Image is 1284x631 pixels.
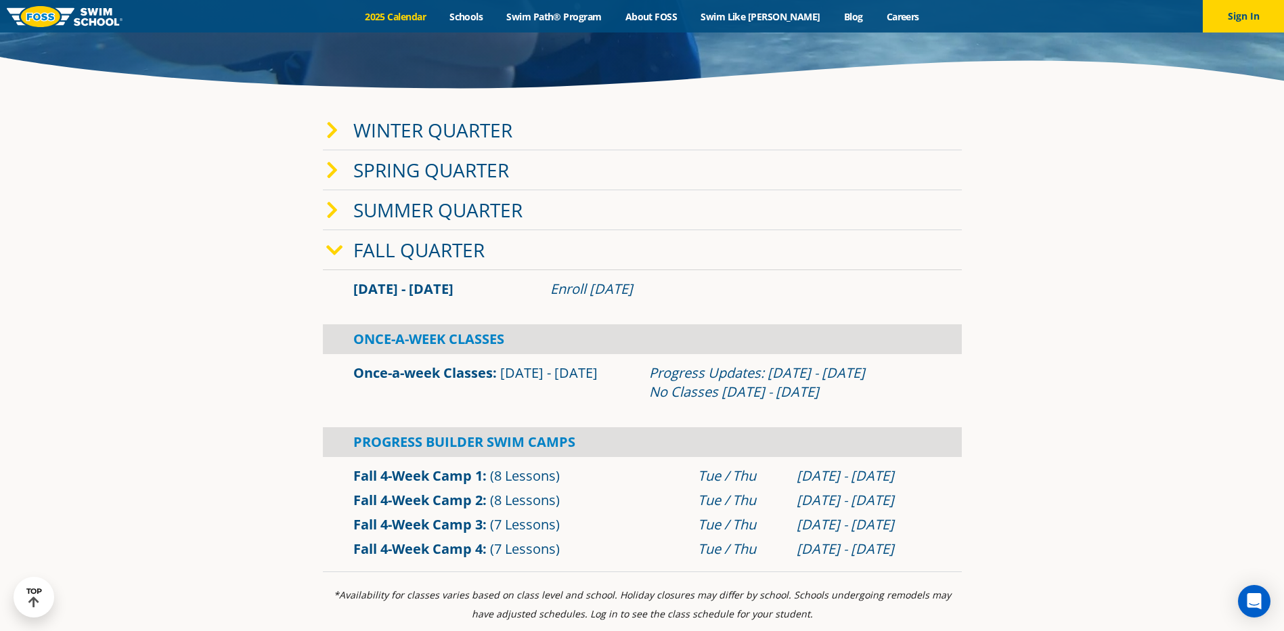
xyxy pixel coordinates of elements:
div: TOP [26,587,42,608]
img: FOSS Swim School Logo [7,6,123,27]
a: Schools [438,10,495,23]
a: Swim Like [PERSON_NAME] [689,10,833,23]
div: [DATE] - [DATE] [797,540,931,559]
div: Progress Builder Swim Camps [323,427,962,457]
div: [DATE] - [DATE] [797,491,931,510]
i: *Availability for classes varies based on class level and school. Holiday closures may differ by ... [334,588,951,620]
a: Winter Quarter [353,117,512,143]
div: Enroll [DATE] [550,280,931,299]
span: [DATE] - [DATE] [353,280,453,298]
a: Careers [875,10,931,23]
a: Summer Quarter [353,197,523,223]
span: (8 Lessons) [490,466,560,485]
a: About FOSS [613,10,689,23]
div: Tue / Thu [698,466,783,485]
div: [DATE] - [DATE] [797,515,931,534]
div: Open Intercom Messenger [1238,585,1270,617]
span: [DATE] - [DATE] [500,364,598,382]
a: Spring Quarter [353,157,509,183]
span: (7 Lessons) [490,515,560,534]
span: (8 Lessons) [490,491,560,509]
a: Fall 4-Week Camp 1 [353,466,483,485]
a: Fall 4-Week Camp 2 [353,491,483,509]
a: Once-a-week Classes [353,364,493,382]
div: Tue / Thu [698,515,783,534]
div: Once-A-Week Classes [323,324,962,354]
a: Fall 4-Week Camp 3 [353,515,483,534]
div: Tue / Thu [698,540,783,559]
a: Fall Quarter [353,237,485,263]
a: Fall 4-Week Camp 4 [353,540,483,558]
span: (7 Lessons) [490,540,560,558]
a: Blog [832,10,875,23]
div: [DATE] - [DATE] [797,466,931,485]
a: 2025 Calendar [353,10,438,23]
div: Tue / Thu [698,491,783,510]
a: Swim Path® Program [495,10,613,23]
div: Progress Updates: [DATE] - [DATE] No Classes [DATE] - [DATE] [649,364,931,401]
